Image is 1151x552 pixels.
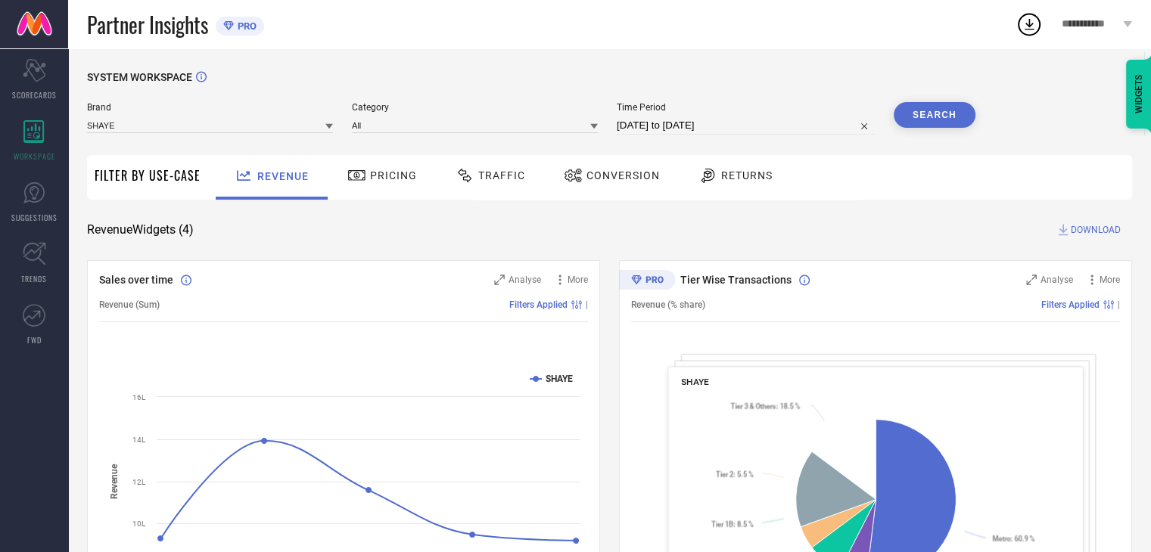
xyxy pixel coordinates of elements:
span: Filter By Use-Case [95,166,201,185]
div: Open download list [1016,11,1043,38]
span: Pricing [370,169,417,181]
text: : 5.5 % [716,470,754,479]
span: Revenue (Sum) [99,299,160,310]
span: More [1100,274,1120,285]
span: SYSTEM WORKSPACE [87,71,192,83]
span: PRO [234,20,257,32]
span: Revenue (% share) [631,299,705,310]
div: Premium [619,270,675,293]
span: Traffic [478,169,525,181]
tspan: Tier 2 [716,470,733,479]
span: Filters Applied [509,299,568,310]
span: Returns [721,169,773,181]
text: 10L [132,519,146,528]
span: SHAYE [681,377,709,387]
span: SUGGESTIONS [11,212,58,223]
text: 16L [132,393,146,402]
span: More [568,274,588,285]
text: 12L [132,478,146,486]
span: Conversion [586,169,660,181]
span: Tier Wise Transactions [680,274,792,286]
span: WORKSPACE [14,150,55,162]
button: Search [894,102,975,128]
span: DOWNLOAD [1071,222,1121,237]
input: Select time period [617,116,875,135]
tspan: Tier 1B [711,519,733,528]
span: Revenue [257,170,309,182]
span: FWD [27,334,42,346]
text: SHAYE [546,374,573,384]
span: | [586,299,588,310]
span: Analyse [509,274,541,285]
svg: Zoom [494,274,505,285]
span: Revenue Widgets ( 4 ) [87,222,194,237]
tspan: Metro [992,535,1010,543]
span: Filters Applied [1041,299,1100,310]
span: Sales over time [99,274,173,286]
span: Brand [87,102,333,113]
text: : 60.9 % [992,535,1034,543]
span: Partner Insights [87,9,208,40]
span: | [1118,299,1120,310]
svg: Zoom [1026,274,1037,285]
tspan: Tier 3 & Others [730,402,776,411]
span: SCORECARDS [12,89,57,101]
text: : 18.5 % [730,402,800,411]
span: Analyse [1041,274,1073,285]
tspan: Revenue [109,463,120,498]
span: TRENDS [21,273,47,284]
span: Time Period [617,102,875,113]
text: 14L [132,436,146,444]
span: Category [352,102,598,113]
text: : 8.5 % [711,519,753,528]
